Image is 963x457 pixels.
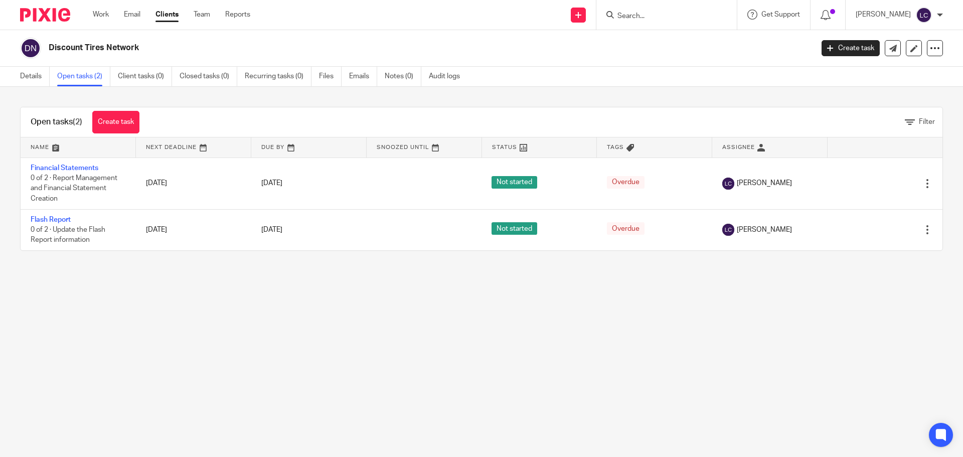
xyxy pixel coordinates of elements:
[822,40,880,56] a: Create task
[349,67,377,86] a: Emails
[722,178,734,190] img: svg%3E
[607,222,645,235] span: Overdue
[20,38,41,59] img: svg%3E
[31,117,82,127] h1: Open tasks
[180,67,237,86] a: Closed tasks (0)
[737,225,792,235] span: [PERSON_NAME]
[136,158,251,209] td: [DATE]
[31,226,105,244] span: 0 of 2 · Update the Flash Report information
[616,12,707,21] input: Search
[856,10,911,20] p: [PERSON_NAME]
[916,7,932,23] img: svg%3E
[319,67,342,86] a: Files
[194,10,210,20] a: Team
[118,67,172,86] a: Client tasks (0)
[225,10,250,20] a: Reports
[31,175,117,202] span: 0 of 2 · Report Management and Financial Statement Creation
[737,178,792,188] span: [PERSON_NAME]
[761,11,800,18] span: Get Support
[385,67,421,86] a: Notes (0)
[31,165,98,172] a: Financial Statements
[49,43,655,53] h2: Discount Tires Network
[492,144,517,150] span: Status
[124,10,140,20] a: Email
[245,67,311,86] a: Recurring tasks (0)
[261,226,282,233] span: [DATE]
[136,209,251,250] td: [DATE]
[93,10,109,20] a: Work
[722,224,734,236] img: svg%3E
[261,180,282,187] span: [DATE]
[20,67,50,86] a: Details
[607,144,624,150] span: Tags
[377,144,429,150] span: Snoozed Until
[492,176,537,189] span: Not started
[73,118,82,126] span: (2)
[429,67,467,86] a: Audit logs
[57,67,110,86] a: Open tasks (2)
[919,118,935,125] span: Filter
[31,216,71,223] a: Flash Report
[492,222,537,235] span: Not started
[92,111,139,133] a: Create task
[607,176,645,189] span: Overdue
[155,10,179,20] a: Clients
[20,8,70,22] img: Pixie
